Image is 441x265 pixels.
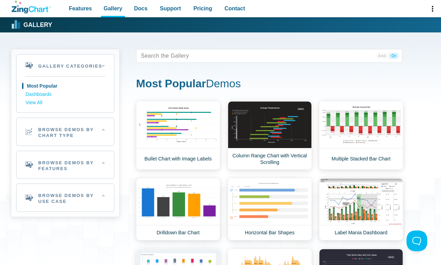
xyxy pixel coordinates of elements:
[407,230,427,251] iframe: Toggle Customer Support
[69,4,92,13] span: Features
[17,118,114,146] h2: Browse Demos By Chart Type
[17,55,114,76] h2: Gallery Categories
[136,101,220,170] a: Bullet Chart with Image Labels
[25,82,105,90] a: Most Popular
[23,22,52,28] strong: Gallery
[319,101,403,170] a: Multiple Stacked Bar Chart
[136,178,220,241] a: Drilldown Bar Chart
[375,53,389,59] span: And
[12,1,51,13] a: ZingChart Logo. Click to return to the homepage
[136,77,402,92] h1: Demos
[104,4,122,13] span: Gallery
[160,4,181,13] span: Support
[136,77,206,90] strong: Most Popular
[17,184,114,212] h2: Browse Demos By Use Case
[25,99,105,107] a: View All
[25,90,105,99] a: Dashboards
[193,4,212,13] span: Pricing
[389,53,399,59] span: Or
[12,20,52,30] a: Gallery
[17,151,114,179] h2: Browse Demos By Features
[134,4,147,13] span: Docs
[228,178,312,241] a: Horizontal Bar Shapes
[228,101,312,170] a: Column Range Chart with Vertical Scrolling
[319,178,403,241] a: Label Mania Dashboard
[225,4,245,13] span: Contact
